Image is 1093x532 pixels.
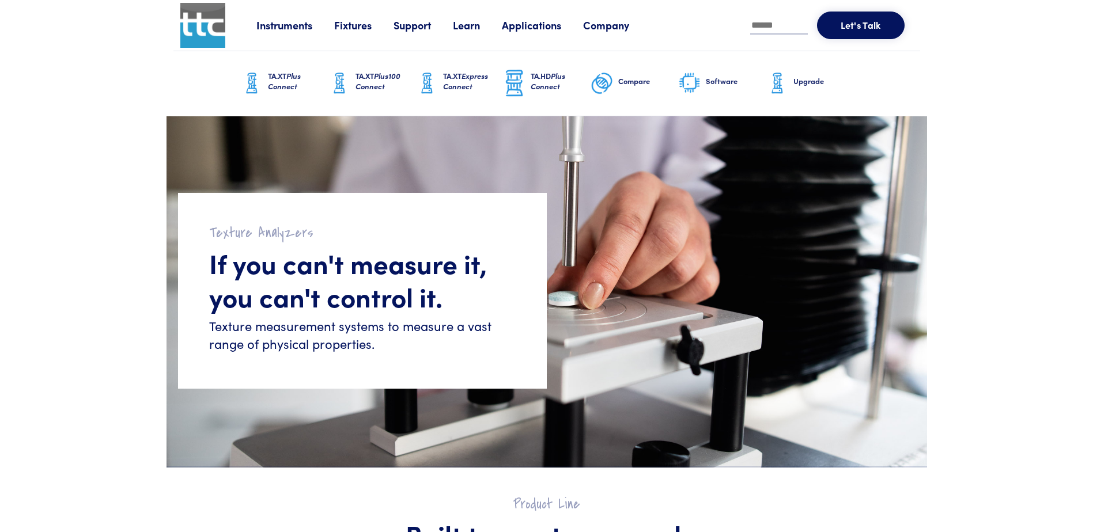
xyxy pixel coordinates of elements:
[240,69,263,98] img: ta-xt-graphic.png
[618,76,678,86] h6: Compare
[394,18,453,32] a: Support
[706,76,766,86] h6: Software
[240,51,328,116] a: TA.XTPlus Connect
[415,69,438,98] img: ta-xt-graphic.png
[591,69,614,98] img: compare-graphic.png
[328,69,351,98] img: ta-xt-graphic.png
[334,18,394,32] a: Fixtures
[531,70,565,92] span: Plus Connect
[443,70,488,92] span: Express Connect
[766,69,789,98] img: ta-xt-graphic.png
[180,3,225,48] img: ttc_logo_1x1_v1.0.png
[415,51,503,116] a: TA.XTExpress Connect
[678,51,766,116] a: Software
[502,18,583,32] a: Applications
[268,70,301,92] span: Plus Connect
[355,70,400,92] span: Plus100 Connect
[256,18,334,32] a: Instruments
[503,51,591,116] a: TA.HDPlus Connect
[766,51,853,116] a: Upgrade
[591,51,678,116] a: Compare
[209,246,516,313] h1: If you can't measure it, you can't control it.
[328,51,415,116] a: TA.XTPlus100 Connect
[793,76,853,86] h6: Upgrade
[503,69,526,98] img: ta-hd-graphic.png
[583,18,651,32] a: Company
[209,317,516,353] h6: Texture measurement systems to measure a vast range of physical properties.
[817,12,905,39] button: Let's Talk
[268,71,328,92] h6: TA.XT
[453,18,502,32] a: Learn
[209,224,516,242] h2: Texture Analyzers
[443,71,503,92] h6: TA.XT
[531,71,591,92] h6: TA.HD
[355,71,415,92] h6: TA.XT
[678,71,701,96] img: software-graphic.png
[201,495,892,513] h2: Product Line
